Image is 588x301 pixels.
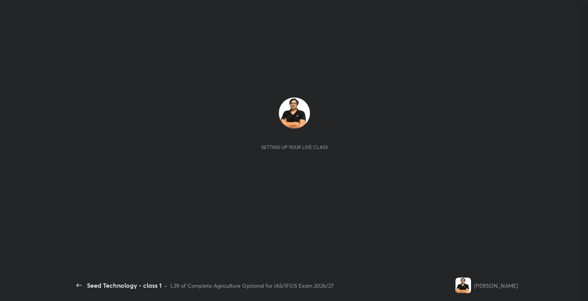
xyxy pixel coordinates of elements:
div: [PERSON_NAME] [474,282,518,290]
img: 68828f2a410943e2a6c0e86478c47eba.jpg [279,97,310,129]
div: Seed Technology - class 1 [87,281,161,290]
div: Setting up your live class [261,144,328,150]
img: 68828f2a410943e2a6c0e86478c47eba.jpg [455,278,471,293]
div: L39 of Complete Agriculture Optional for IAS/IFOS Exam 2026/27 [170,282,334,290]
div: • [165,282,167,290]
